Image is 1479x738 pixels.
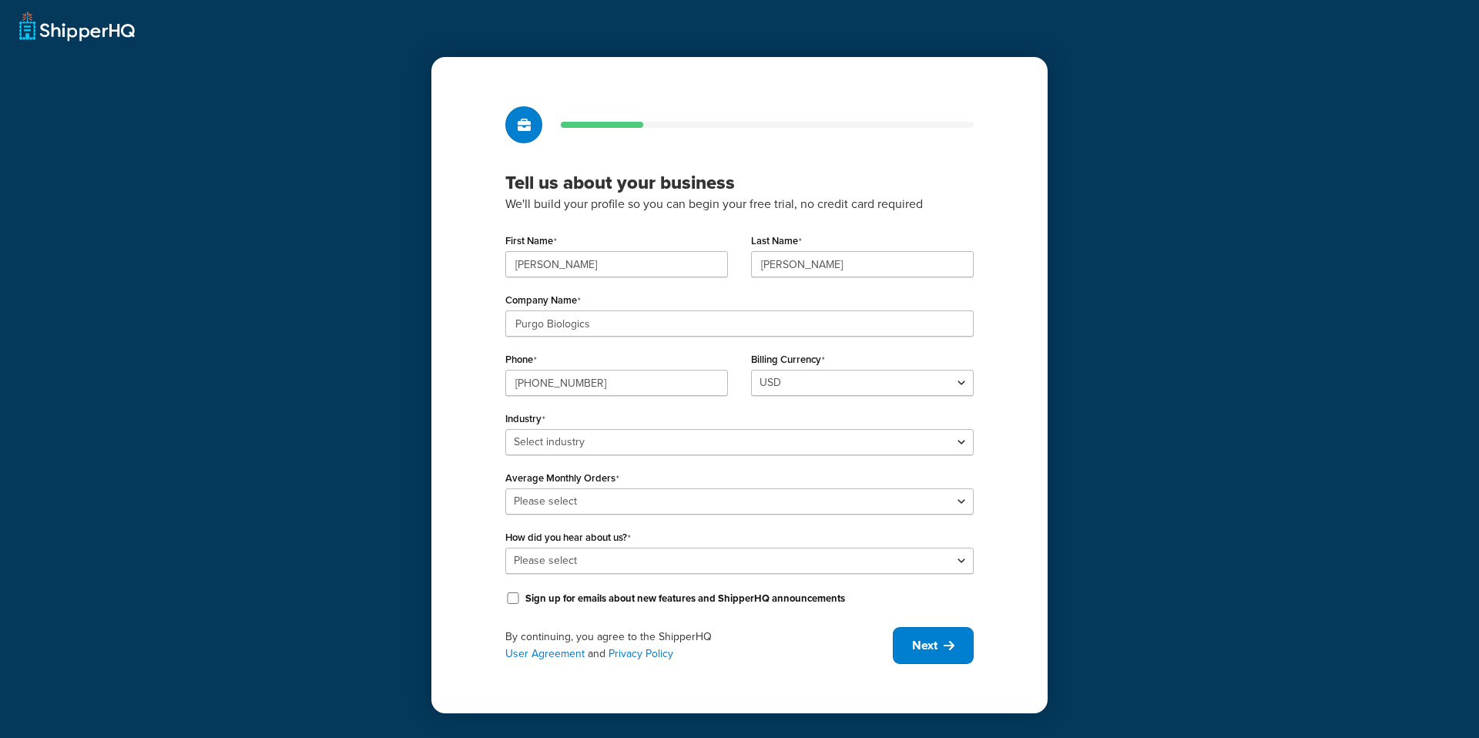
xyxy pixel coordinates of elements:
a: Privacy Policy [609,646,673,662]
label: Company Name [505,294,581,307]
p: We'll build your profile so you can begin your free trial, no credit card required [505,194,974,214]
label: How did you hear about us? [505,532,631,544]
label: Last Name [751,235,802,247]
label: First Name [505,235,557,247]
span: Next [912,637,937,654]
label: Average Monthly Orders [505,472,619,485]
button: Next [893,627,974,664]
h3: Tell us about your business [505,171,974,194]
label: Phone [505,354,537,366]
div: By continuing, you agree to the ShipperHQ and [505,629,893,663]
label: Sign up for emails about new features and ShipperHQ announcements [525,592,845,605]
label: Industry [505,413,545,425]
label: Billing Currency [751,354,825,366]
a: User Agreement [505,646,585,662]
